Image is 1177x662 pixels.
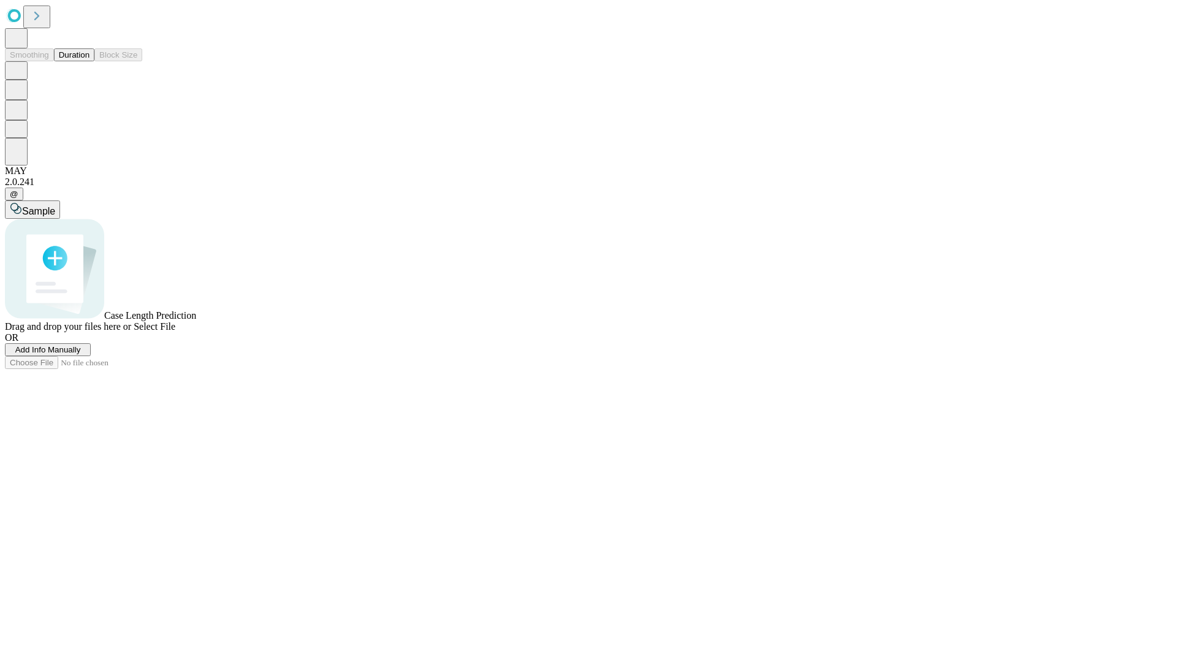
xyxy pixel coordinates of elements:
[5,188,23,200] button: @
[5,165,1172,177] div: MAY
[5,343,91,356] button: Add Info Manually
[5,321,131,332] span: Drag and drop your files here or
[94,48,142,61] button: Block Size
[104,310,196,321] span: Case Length Prediction
[54,48,94,61] button: Duration
[134,321,175,332] span: Select File
[5,177,1172,188] div: 2.0.241
[5,48,54,61] button: Smoothing
[5,200,60,219] button: Sample
[10,189,18,199] span: @
[15,345,81,354] span: Add Info Manually
[22,206,55,216] span: Sample
[5,332,18,343] span: OR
